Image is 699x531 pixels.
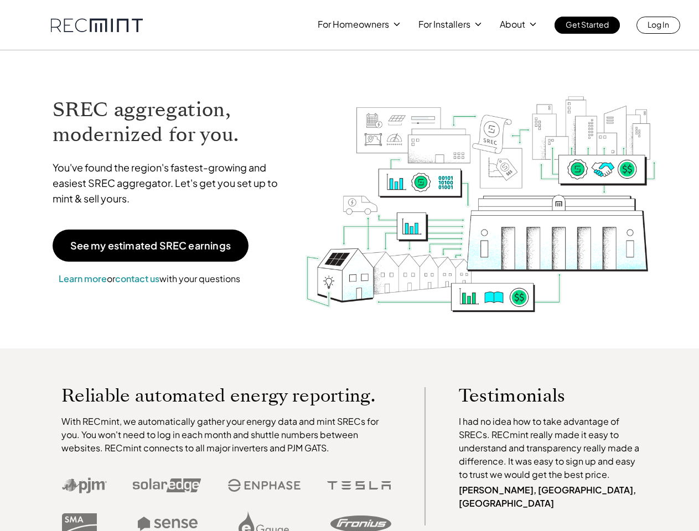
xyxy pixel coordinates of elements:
[115,273,159,284] a: contact us
[59,273,107,284] a: Learn more
[304,67,657,315] img: RECmint value cycle
[53,272,246,286] p: or with your questions
[61,415,391,455] p: With RECmint, we automatically gather your energy data and mint SRECs for you. You won't need to ...
[555,17,620,34] a: Get Started
[418,17,470,32] p: For Installers
[53,97,288,147] h1: SREC aggregation, modernized for you.
[636,17,680,34] a: Log In
[648,17,669,32] p: Log In
[70,241,231,251] p: See my estimated SREC earnings
[459,415,645,481] p: I had no idea how to take advantage of SRECs. RECmint really made it easy to understand and trans...
[566,17,609,32] p: Get Started
[318,17,389,32] p: For Homeowners
[459,387,624,404] p: Testimonials
[61,387,391,404] p: Reliable automated energy reporting.
[53,230,248,262] a: See my estimated SREC earnings
[459,483,645,510] p: [PERSON_NAME], [GEOGRAPHIC_DATA], [GEOGRAPHIC_DATA]
[53,160,288,206] p: You've found the region's fastest-growing and easiest SREC aggregator. Let's get you set up to mi...
[500,17,525,32] p: About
